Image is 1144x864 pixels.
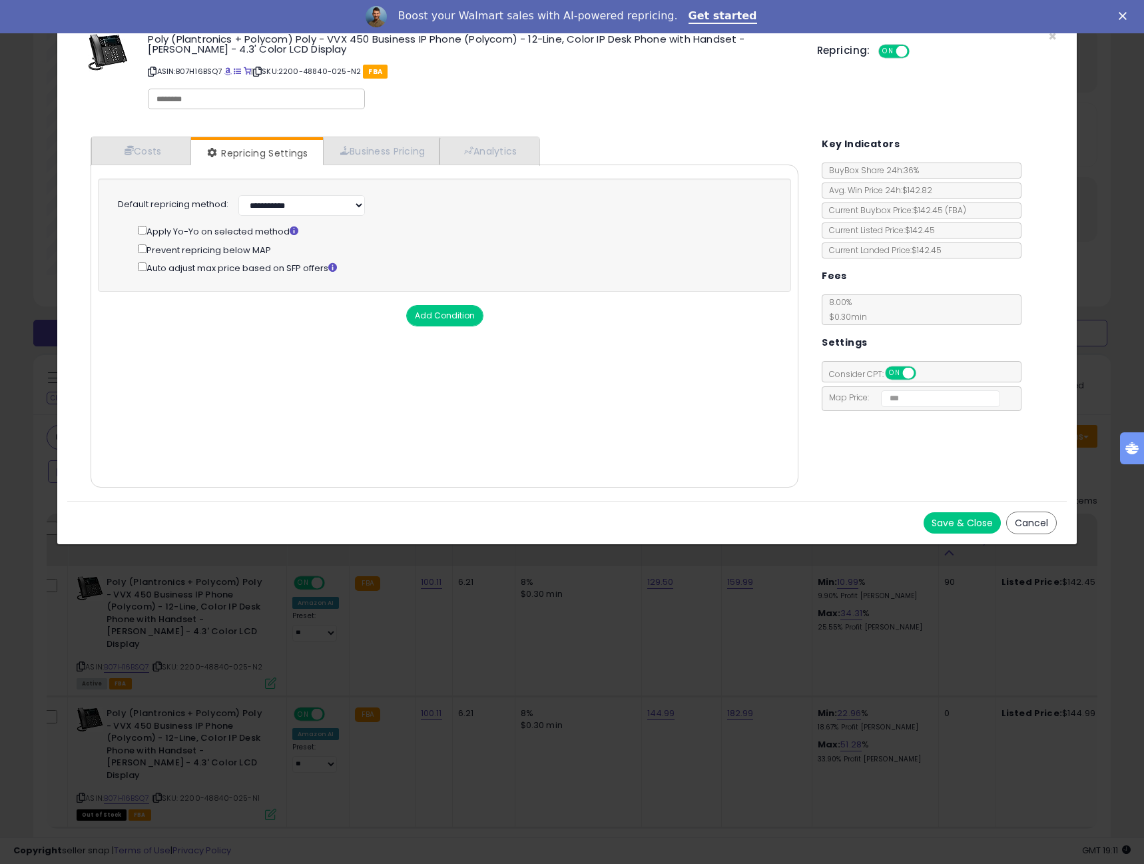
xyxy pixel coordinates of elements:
[406,305,483,326] button: Add Condition
[366,6,387,27] img: Profile image for Adrian
[88,34,128,71] img: 411cDngie3L._SL60_.jpg
[363,65,388,79] span: FBA
[822,224,935,236] span: Current Listed Price: $142.45
[138,223,771,238] div: Apply Yo-Yo on selected method
[439,137,538,165] a: Analytics
[138,260,771,275] div: Auto adjust max price based on SFP offers
[907,46,928,57] span: OFF
[945,205,966,216] span: ( FBA )
[822,185,932,196] span: Avg. Win Price 24h: $142.82
[1119,12,1132,20] div: Close
[138,242,771,257] div: Prevent repricing below MAP
[822,244,942,256] span: Current Landed Price: $142.45
[822,296,867,322] span: 8.00 %
[244,66,251,77] a: Your listing only
[924,512,1001,534] button: Save & Close
[1048,27,1057,46] span: ×
[822,368,934,380] span: Consider CPT:
[886,368,903,379] span: ON
[822,205,966,216] span: Current Buybox Price:
[148,34,796,54] h3: Poly (Plantronics + Polycom) Poly - VVX 450 Business IP Phone (Polycom) - 12-Line, Color IP Desk ...
[822,311,867,322] span: $0.30 min
[822,268,847,284] h5: Fees
[118,199,228,211] label: Default repricing method:
[234,66,241,77] a: All offer listings
[822,392,1000,403] span: Map Price:
[822,165,919,176] span: BuyBox Share 24h: 36%
[323,137,439,165] a: Business Pricing
[822,136,900,153] h5: Key Indicators
[398,9,677,23] div: Boost your Walmart sales with AI-powered repricing.
[91,137,191,165] a: Costs
[913,205,966,216] span: $142.45
[148,61,796,82] p: ASIN: B07H16BSQ7 | SKU: 2200-48840-025-N2
[817,45,870,56] h5: Repricing:
[880,46,896,57] span: ON
[224,66,232,77] a: BuyBox page
[1006,512,1057,534] button: Cancel
[689,9,757,24] a: Get started
[914,368,936,379] span: OFF
[822,334,867,351] h5: Settings
[191,140,322,167] a: Repricing Settings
